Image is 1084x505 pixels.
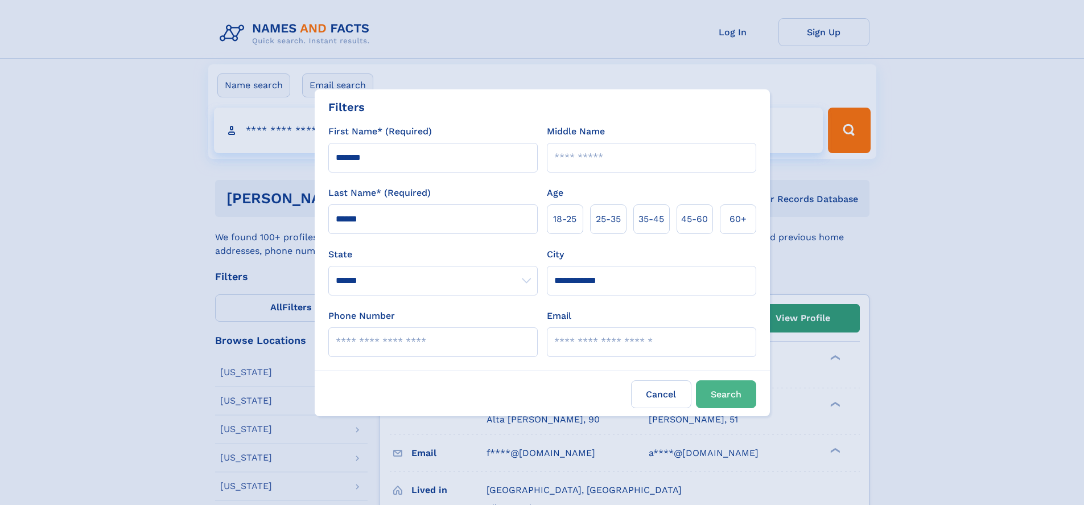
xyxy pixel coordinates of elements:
[547,309,571,323] label: Email
[328,98,365,116] div: Filters
[547,125,605,138] label: Middle Name
[328,309,395,323] label: Phone Number
[328,125,432,138] label: First Name* (Required)
[547,248,564,261] label: City
[328,186,431,200] label: Last Name* (Required)
[553,212,576,226] span: 18‑25
[547,186,563,200] label: Age
[638,212,664,226] span: 35‑45
[729,212,747,226] span: 60+
[328,248,538,261] label: State
[596,212,621,226] span: 25‑35
[681,212,708,226] span: 45‑60
[696,380,756,408] button: Search
[631,380,691,408] label: Cancel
